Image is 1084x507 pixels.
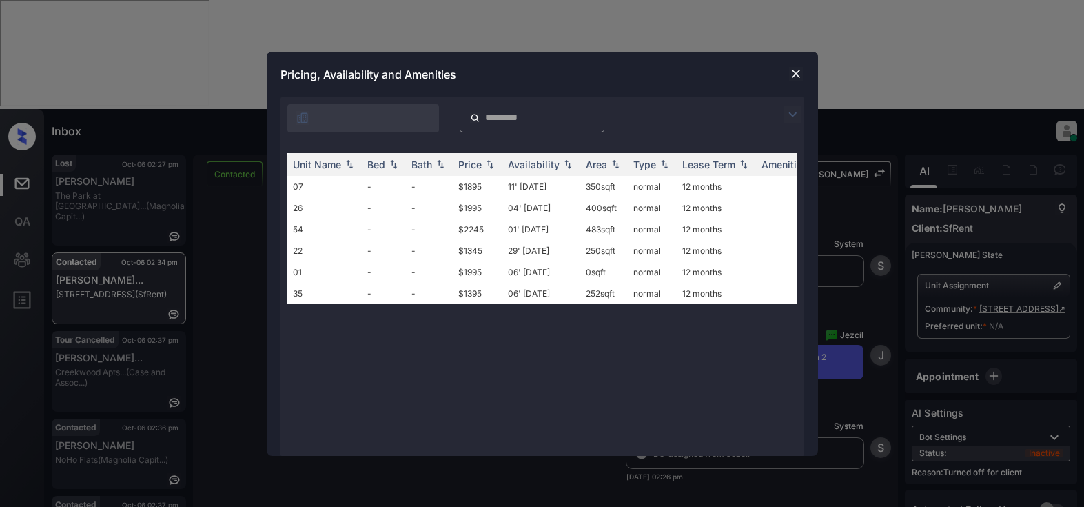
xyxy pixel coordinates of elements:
td: $1995 [453,261,502,283]
td: - [362,283,406,304]
td: 12 months [677,197,756,219]
td: 06' [DATE] [502,261,580,283]
td: - [406,261,453,283]
img: sorting [657,159,671,169]
td: $1895 [453,176,502,197]
td: 252 sqft [580,283,628,304]
td: - [406,283,453,304]
td: - [406,240,453,261]
td: normal [628,176,677,197]
td: 12 months [677,219,756,240]
td: 22 [287,240,362,261]
div: Type [633,159,656,170]
td: $1395 [453,283,502,304]
td: 12 months [677,261,756,283]
td: 400 sqft [580,197,628,219]
div: Area [586,159,607,170]
div: Bed [367,159,385,170]
img: sorting [483,159,497,169]
td: normal [628,197,677,219]
td: - [362,219,406,240]
div: Lease Term [682,159,735,170]
img: icon-zuma [784,106,801,123]
div: Unit Name [293,159,341,170]
td: 12 months [677,176,756,197]
td: - [406,197,453,219]
img: sorting [342,159,356,169]
td: normal [628,283,677,304]
td: - [362,197,406,219]
td: 07 [287,176,362,197]
img: close [789,67,803,81]
td: 06' [DATE] [502,283,580,304]
td: 0 sqft [580,261,628,283]
td: 11' [DATE] [502,176,580,197]
td: normal [628,219,677,240]
td: 26 [287,197,362,219]
img: sorting [387,159,400,169]
img: icon-zuma [470,112,480,124]
img: icon-zuma [296,111,309,125]
td: - [362,240,406,261]
td: 01 [287,261,362,283]
div: Availability [508,159,560,170]
td: $1995 [453,197,502,219]
td: $2245 [453,219,502,240]
img: sorting [737,159,750,169]
img: sorting [561,159,575,169]
img: sorting [609,159,622,169]
td: 54 [287,219,362,240]
td: normal [628,261,677,283]
td: 12 months [677,240,756,261]
div: Bath [411,159,432,170]
td: - [362,261,406,283]
td: 29' [DATE] [502,240,580,261]
td: 04' [DATE] [502,197,580,219]
td: - [406,219,453,240]
td: - [362,176,406,197]
td: 250 sqft [580,240,628,261]
div: Amenities [761,159,808,170]
td: 483 sqft [580,219,628,240]
img: sorting [433,159,447,169]
td: normal [628,240,677,261]
td: 01' [DATE] [502,219,580,240]
td: $1345 [453,240,502,261]
div: Price [458,159,482,170]
td: - [406,176,453,197]
td: 350 sqft [580,176,628,197]
td: 12 months [677,283,756,304]
td: 35 [287,283,362,304]
div: Pricing, Availability and Amenities [267,52,818,97]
